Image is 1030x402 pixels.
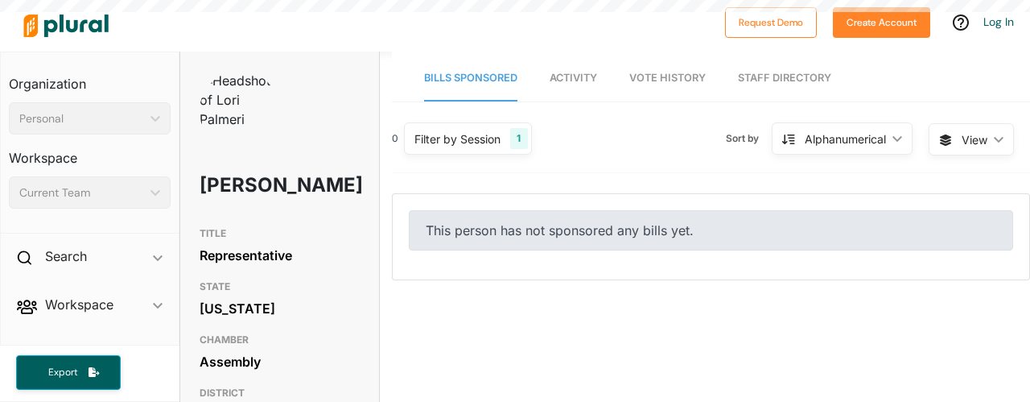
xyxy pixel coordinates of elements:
img: Headshot of Lori Palmeri [200,71,280,129]
div: Personal [19,110,144,127]
h3: Workspace [9,135,171,170]
span: Vote History [629,72,706,84]
h3: TITLE [200,224,360,243]
div: Assembly [200,350,360,374]
a: Create Account [833,13,930,30]
button: Create Account [833,7,930,38]
span: Bills Sponsored [424,72,517,84]
div: Filter by Session [414,131,501,147]
div: Representative [200,243,360,267]
div: Current Team [19,184,144,201]
div: Alphanumerical [805,131,886,147]
span: Activity [550,72,597,84]
a: Vote History [629,56,706,102]
h3: STATE [200,277,360,296]
a: Staff Directory [738,56,831,102]
h2: Search [45,247,87,265]
h1: [PERSON_NAME] [200,161,296,209]
div: 1 [510,128,527,149]
h3: CHAMBER [200,330,360,350]
button: Request Demo [725,7,817,38]
div: [US_STATE] [200,296,360,321]
div: 0 [392,131,398,146]
a: Log In [983,15,1014,29]
span: Sort by [726,131,772,146]
a: Activity [550,56,597,102]
span: View [962,131,987,148]
h3: Organization [9,60,171,96]
a: Bills Sponsored [424,56,517,102]
span: Export [37,366,89,379]
div: This person has not sponsored any bills yet. [409,210,1013,251]
button: Export [16,355,121,390]
a: Request Demo [725,13,817,30]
